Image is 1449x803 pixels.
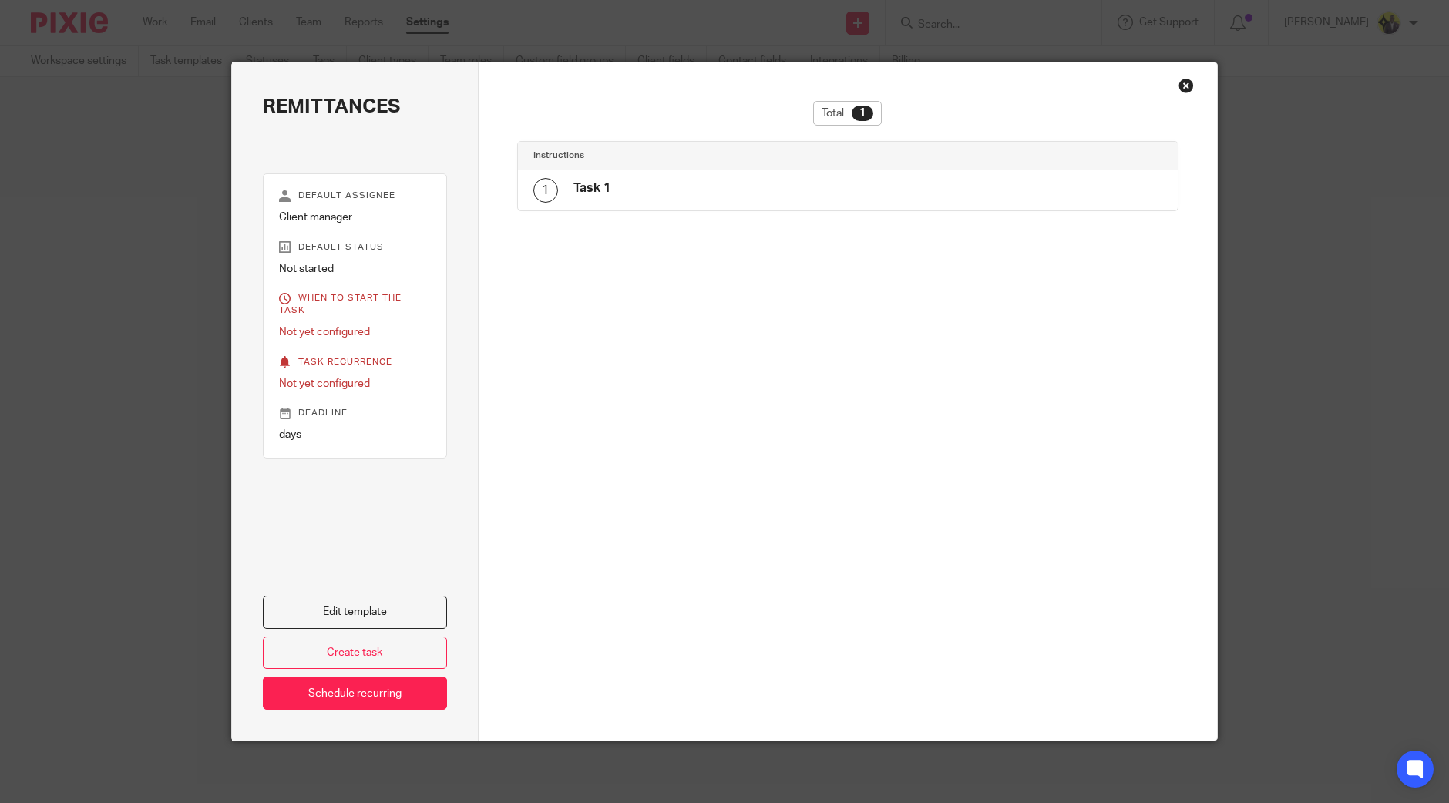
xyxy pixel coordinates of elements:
[263,596,447,629] a: Edit template
[533,150,848,162] h4: Instructions
[1178,78,1194,93] div: Close this dialog window
[279,356,431,368] p: Task recurrence
[279,427,431,442] p: days
[279,241,431,254] p: Default status
[279,324,431,340] p: Not yet configured
[263,93,447,119] h2: REMITTANCES
[279,376,431,391] p: Not yet configured
[279,210,431,225] p: Client manager
[533,178,558,203] div: 1
[852,106,873,121] div: 1
[813,101,882,126] div: Total
[279,407,431,419] p: Deadline
[573,180,610,197] h4: Task 1
[279,190,431,202] p: Default assignee
[279,261,431,277] p: Not started
[263,637,447,670] a: Create task
[279,292,431,317] p: When to start the task
[263,677,447,710] a: Schedule recurring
